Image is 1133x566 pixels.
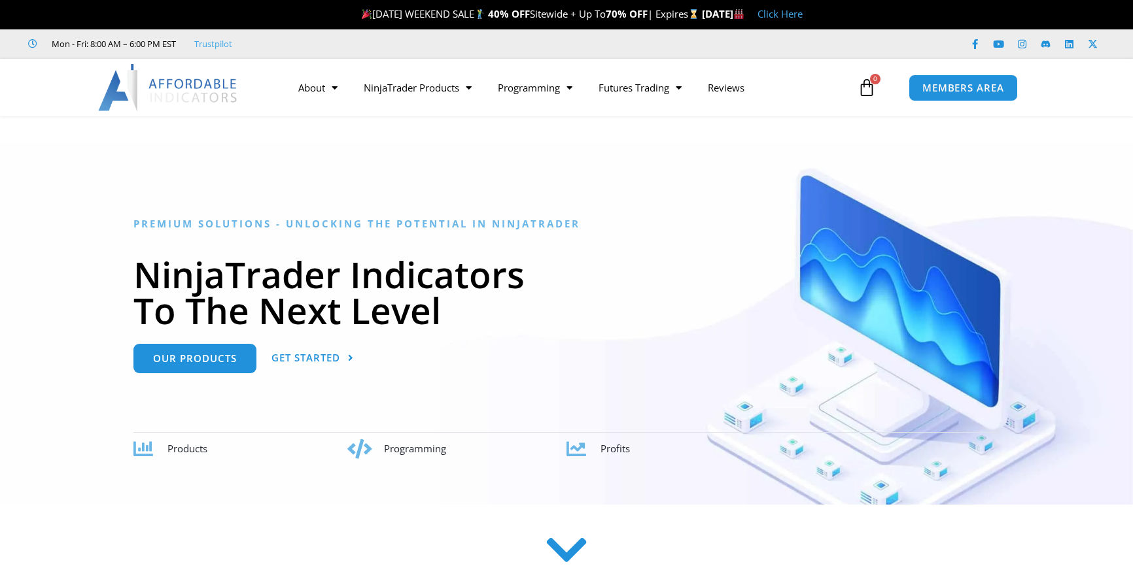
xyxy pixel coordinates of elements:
[362,9,372,19] img: 🎉
[153,354,237,363] span: Our Products
[606,7,648,20] strong: 70% OFF
[285,73,854,103] nav: Menu
[922,83,1004,93] span: MEMBERS AREA
[870,74,880,84] span: 0
[758,7,803,20] a: Click Here
[909,75,1018,101] a: MEMBERS AREA
[488,7,530,20] strong: 40% OFF
[702,7,744,20] strong: [DATE]
[271,344,354,373] a: Get Started
[351,73,485,103] a: NinjaTrader Products
[167,442,207,455] span: Products
[838,69,896,107] a: 0
[601,442,630,455] span: Profits
[384,442,446,455] span: Programming
[475,9,485,19] img: 🏌️‍♂️
[133,256,1000,328] h1: NinjaTrader Indicators To The Next Level
[285,73,351,103] a: About
[98,64,239,111] img: LogoAI | Affordable Indicators – NinjaTrader
[194,36,232,52] a: Trustpilot
[271,353,340,363] span: Get Started
[133,218,1000,230] h6: Premium Solutions - Unlocking the Potential in NinjaTrader
[695,73,758,103] a: Reviews
[485,73,585,103] a: Programming
[358,7,702,20] span: [DATE] WEEKEND SALE Sitewide + Up To | Expires
[48,36,176,52] span: Mon - Fri: 8:00 AM – 6:00 PM EST
[133,344,256,373] a: Our Products
[734,9,744,19] img: 🏭
[585,73,695,103] a: Futures Trading
[689,9,699,19] img: ⌛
